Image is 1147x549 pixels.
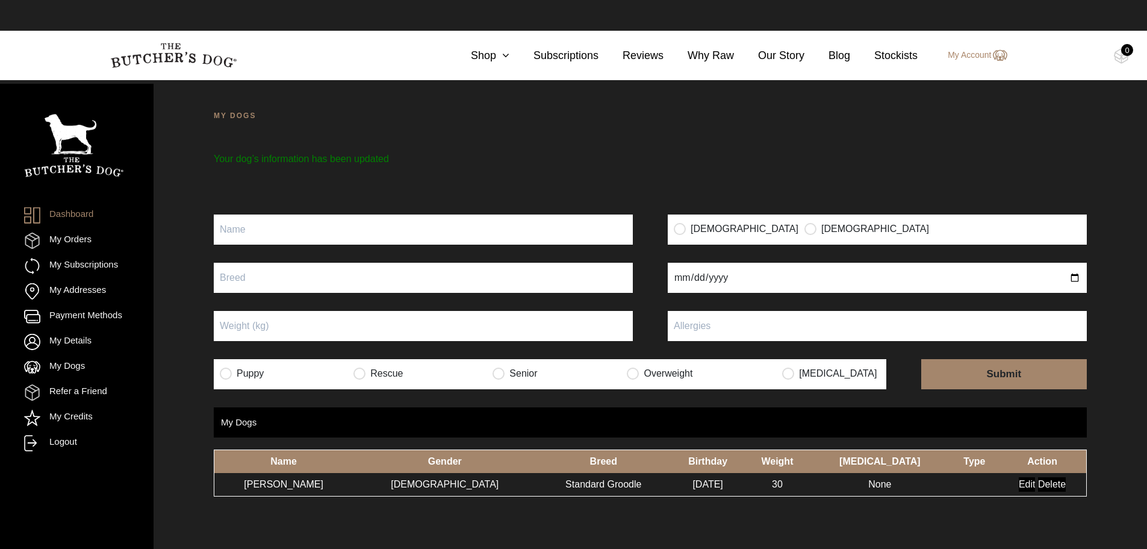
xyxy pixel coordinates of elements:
[24,334,92,350] a: My Details
[598,48,664,64] a: Reviews
[745,473,809,496] td: 30
[220,368,264,380] label: Puppy
[24,114,123,177] img: TBD_Portrait_Logo_White.png
[24,258,118,274] a: My Subscriptions
[963,456,985,466] span: Type
[850,48,918,64] a: Stockists
[1019,477,1036,492] input: Edit
[221,416,256,429] h4: My Dogs
[24,435,77,451] a: Logout
[664,48,734,64] a: Why Raw
[24,359,85,375] a: My Dogs
[761,456,793,466] span: Weight
[428,456,462,466] span: Gender
[809,473,951,496] td: None
[353,473,536,496] td: [DEMOGRAPHIC_DATA]
[1114,48,1129,64] img: TBD_Cart-Empty.png
[782,368,877,380] label: [MEDICAL_DATA]
[734,48,804,64] a: Our Story
[24,410,93,426] a: My Credits
[214,215,633,245] input: Name
[24,309,122,325] a: Payment Methods
[214,263,633,293] input: Breed
[804,223,929,235] label: [DEMOGRAPHIC_DATA]
[270,456,297,466] span: Name
[936,48,1007,63] a: My Account
[627,368,692,380] label: Overweight
[214,311,633,341] input: Weight (kg)
[668,311,1087,341] input: Allergies
[536,473,670,496] td: Standard Groodle
[921,359,1087,389] input: Submit
[214,152,1087,166] p: Your dog’s information has been updated
[804,48,850,64] a: Blog
[590,456,617,466] span: Breed
[447,48,509,64] a: Shop
[24,283,106,300] a: My Addresses
[670,473,745,496] td: [DATE]
[493,368,537,380] label: Senior
[839,456,921,466] span: [MEDICAL_DATA]
[509,48,598,64] a: Subscriptions
[24,233,92,249] a: My Orders
[1027,456,1057,466] span: Action
[688,456,727,466] span: Birthday
[214,473,353,496] td: [PERSON_NAME]
[1121,44,1133,56] div: 0
[214,110,1087,152] h6: MY DOGS
[24,207,93,224] a: Dashboard
[353,368,403,380] label: Rescue
[1038,477,1066,492] input: Delete
[668,263,1087,293] input: Birthday
[674,223,798,235] label: [DEMOGRAPHIC_DATA]
[24,384,107,401] a: Refer a Friend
